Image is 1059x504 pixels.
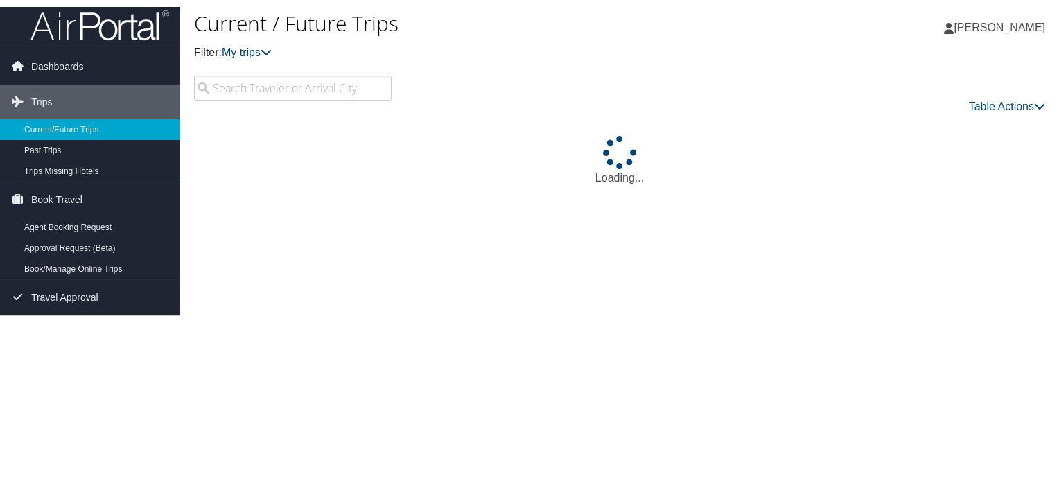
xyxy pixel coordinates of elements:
img: airportal-logo.png [30,9,169,42]
h1: Current / Future Trips [194,9,762,38]
a: My trips [222,46,272,58]
span: Travel Approval [31,280,98,315]
span: Dashboards [31,49,84,84]
div: Loading... [194,136,1045,186]
a: [PERSON_NAME] [944,7,1059,49]
span: [PERSON_NAME] [954,21,1045,33]
a: Table Actions [969,101,1045,112]
input: Search Traveler or Arrival City [194,76,392,101]
span: Trips [31,85,53,119]
p: Filter: [194,44,762,62]
span: Book Travel [31,182,82,217]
